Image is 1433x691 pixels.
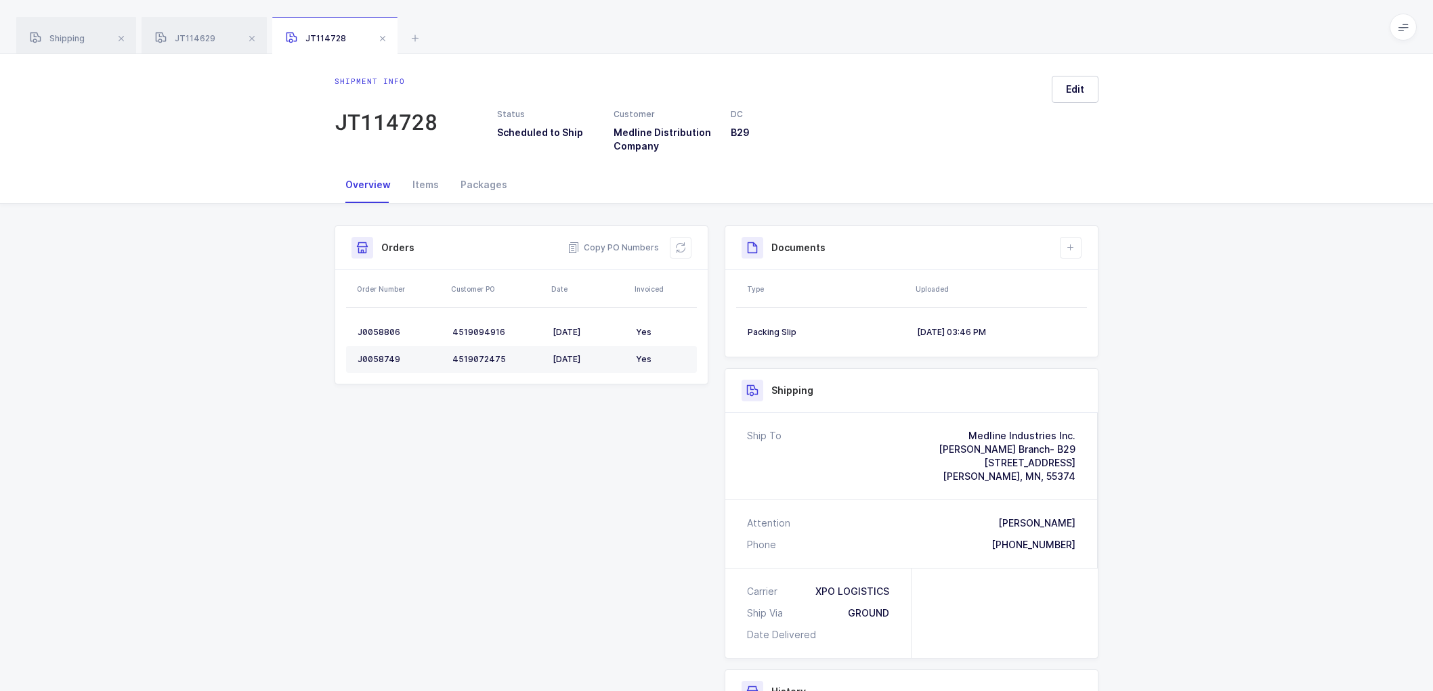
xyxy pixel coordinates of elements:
[943,470,1075,482] span: [PERSON_NAME], MN, 55374
[747,516,790,530] div: Attention
[553,354,625,365] div: [DATE]
[381,241,414,254] h3: Orders
[335,166,402,203] div: Overview
[358,354,442,365] div: J0058749
[452,327,542,338] div: 4519094916
[771,241,826,254] h3: Documents
[916,284,1083,294] div: Uploaded
[450,166,518,203] div: Packages
[568,241,659,254] button: Copy PO Numbers
[635,284,693,294] div: Invoiced
[614,126,714,153] h3: Medline Distribution Company
[848,606,889,620] div: GROUND
[30,33,85,43] span: Shipping
[731,126,831,139] h3: B29
[553,327,625,338] div: [DATE]
[358,327,442,338] div: J0058806
[286,33,346,43] span: JT114728
[1066,83,1084,96] span: Edit
[636,354,651,364] span: Yes
[335,76,437,87] div: Shipment info
[497,126,597,139] h3: Scheduled to Ship
[452,354,542,365] div: 4519072475
[747,585,783,598] div: Carrier
[747,606,788,620] div: Ship Via
[497,108,597,120] div: Status
[747,429,782,483] div: Ship To
[155,33,215,43] span: JT114629
[747,628,821,642] div: Date Delivered
[748,327,906,338] div: Packing Slip
[771,384,813,397] h3: Shipping
[998,516,1075,530] div: [PERSON_NAME]
[614,108,714,120] div: Customer
[815,585,889,598] div: XPO LOGISTICS
[731,108,831,120] div: DC
[357,284,443,294] div: Order Number
[551,284,626,294] div: Date
[939,443,1075,456] div: [PERSON_NAME] Branch- B29
[451,284,543,294] div: Customer PO
[939,429,1075,443] div: Medline Industries Inc.
[636,327,651,337] span: Yes
[1052,76,1098,103] button: Edit
[402,166,450,203] div: Items
[747,538,776,552] div: Phone
[747,284,907,294] div: Type
[991,538,1075,552] div: [PHONE_NUMBER]
[917,327,1075,338] div: [DATE] 03:46 PM
[939,456,1075,470] div: [STREET_ADDRESS]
